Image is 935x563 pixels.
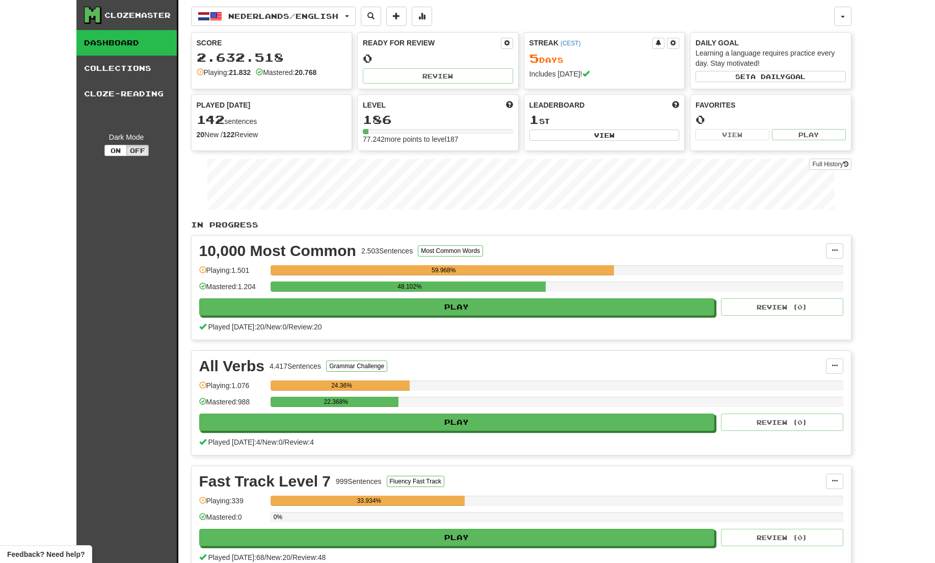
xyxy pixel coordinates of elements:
div: 22.368% [274,397,398,407]
button: Grammar Challenge [326,361,387,372]
strong: 20.768 [295,68,316,76]
span: Review: 48 [292,553,326,561]
div: Clozemaster [104,10,171,20]
span: 142 [197,112,225,126]
div: st [529,113,680,126]
div: Score [197,38,347,48]
span: Played [DATE]: 20 [208,323,264,331]
button: On [104,145,127,156]
button: Review [363,68,513,84]
div: 0 [363,52,513,65]
span: This week in points, UTC [672,100,679,110]
div: New / Review [197,130,347,140]
span: New: 20 [266,553,290,561]
a: Cloze-Reading [76,81,177,107]
span: Played [DATE]: 4 [208,438,260,446]
button: Review (0) [721,529,843,546]
button: View [696,129,769,140]
span: Score more points to level up [506,100,513,110]
div: Ready for Review [363,38,501,48]
span: / [264,553,266,561]
div: Dark Mode [84,132,169,142]
div: Mastered: 0 [199,512,265,529]
button: Search sentences [361,7,381,26]
div: Favorites [696,100,846,110]
button: More stats [412,7,432,26]
div: Mastered: 1.204 [199,281,265,298]
span: Level [363,100,386,110]
div: 2.632.518 [197,51,347,64]
div: Learning a language requires practice every day. Stay motivated! [696,48,846,68]
span: / [286,323,288,331]
span: Review: 4 [284,438,314,446]
div: sentences [197,113,347,126]
button: Fluency Fast Track [387,476,444,487]
span: / [290,553,292,561]
button: Off [126,145,149,156]
div: Playing: 1.501 [199,265,265,282]
button: Play [199,298,715,316]
span: New: 0 [262,438,283,446]
button: View [529,130,680,141]
button: Play [772,129,846,140]
span: Open feedback widget [7,549,85,559]
button: Nederlands/English [191,7,356,26]
div: Fast Track Level 7 [199,474,331,489]
button: Review (0) [721,298,843,316]
span: Played [DATE]: 68 [208,553,264,561]
span: a daily [751,73,785,80]
div: All Verbs [199,359,264,374]
span: Leaderboard [529,100,585,110]
div: 4.417 Sentences [270,361,321,371]
div: 999 Sentences [336,476,382,487]
p: In Progress [191,220,851,230]
button: Review (0) [721,414,843,431]
a: Full History [809,159,851,170]
span: / [264,323,266,331]
a: Collections [76,56,177,81]
button: Add sentence to collection [386,7,407,26]
div: 186 [363,113,513,126]
div: 59.968% [274,265,614,275]
div: 24.36% [274,380,410,391]
button: Play [199,529,715,546]
div: 10,000 Most Common [199,243,356,259]
div: Day s [529,52,680,65]
div: Daily Goal [696,38,846,48]
strong: 122 [223,131,234,139]
strong: 21.832 [229,68,251,76]
div: 33.934% [274,496,465,506]
div: 0 [696,113,846,126]
div: 77.242 more points to level 187 [363,134,513,144]
strong: 20 [197,131,205,139]
span: Review: 20 [288,323,322,331]
button: Seta dailygoal [696,71,846,82]
a: Dashboard [76,30,177,56]
button: Play [199,414,715,431]
a: (CEST) [560,40,581,47]
span: 5 [529,51,539,65]
button: Most Common Words [418,245,483,257]
span: Nederlands / English [228,12,338,20]
span: New: 0 [266,323,287,331]
div: Playing: 339 [199,496,265,513]
div: Mastered: [256,67,316,78]
div: Playing: 1.076 [199,380,265,397]
div: Playing: [197,67,251,78]
div: Mastered: 988 [199,397,265,414]
div: 48.102% [274,281,546,292]
span: / [282,438,284,446]
div: Streak [529,38,653,48]
span: Played [DATE] [197,100,251,110]
span: 1 [529,112,539,126]
div: 2.503 Sentences [361,246,413,256]
span: / [260,438,262,446]
div: Includes [DATE]! [529,69,680,79]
